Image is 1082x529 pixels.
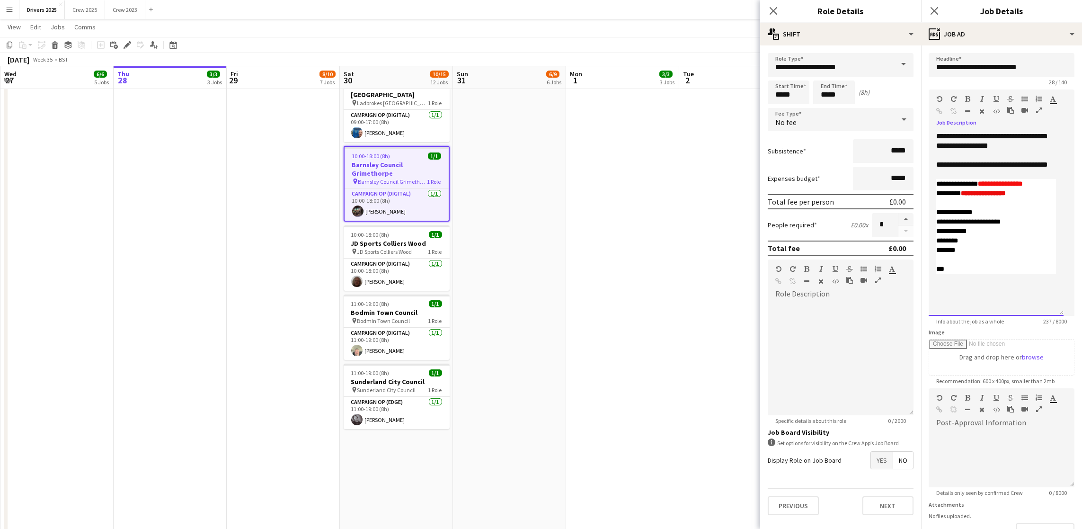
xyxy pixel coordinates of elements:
span: 1 Role [428,386,442,394]
span: 1 Role [427,178,441,185]
div: Shift [760,23,921,45]
a: Jobs [47,21,69,33]
button: Clear Formatting [979,108,985,115]
span: 1 Role [428,317,442,324]
button: Insert video [860,277,867,284]
span: Recommendation: 600 x 400px, smaller than 2mb [929,377,1062,385]
app-card-role: Campaign Op (Edge)1/111:00-19:00 (8h)[PERSON_NAME] [344,397,450,429]
span: 3/3 [207,71,220,78]
button: Crew 2025 [65,0,105,19]
span: 1 Role [428,248,442,255]
span: 28 / 140 [1041,79,1074,86]
span: Fri [231,70,238,78]
button: Unordered List [1021,394,1028,402]
button: Crew 2023 [105,0,145,19]
button: Previous [768,496,819,515]
span: Ladbrokes [GEOGRAPHIC_DATA] [357,99,428,107]
span: Mon [570,70,582,78]
button: Underline [832,265,839,273]
button: Horizontal Line [965,406,971,413]
button: Unordered List [1021,95,1028,103]
span: 8/10 [319,71,336,78]
button: Redo [789,265,796,273]
h3: Job Details [921,5,1082,17]
button: Unordered List [860,265,867,273]
h3: Sunderland City Council [344,377,450,386]
div: 11:00-19:00 (8h)1/1Bodmin Town Council Bodmin Town Council1 RoleCampaign Op (Digital)1/111:00-19:... [344,295,450,360]
button: Bold [965,95,971,103]
app-job-card: 11:00-19:00 (8h)1/1Sunderland City Council Sunderland City Council1 RoleCampaign Op (Edge)1/111:0... [344,364,450,429]
span: 1 [568,75,582,86]
label: People required [768,221,817,229]
h3: Job Board Visibility [768,428,913,437]
span: 27 [3,75,17,86]
span: Yes [871,452,893,469]
app-card-role: Campaign Op (Digital)1/110:00-18:00 (8h)[PERSON_NAME] [344,259,450,291]
div: BST [59,56,68,63]
div: 12 Jobs [430,79,448,86]
button: Redo [950,95,957,103]
button: Ordered List [1036,95,1042,103]
button: Fullscreen [1036,107,1042,114]
button: Text Color [1050,95,1056,103]
a: Edit [27,21,45,33]
button: Strikethrough [846,265,853,273]
span: Sat [344,70,354,78]
app-card-role: Campaign Op (Digital)1/109:00-17:00 (8h)[PERSON_NAME] [344,110,450,142]
span: 6/6 [94,71,107,78]
button: HTML Code [993,406,1000,413]
div: (8h) [859,88,869,97]
h3: Role Details [760,5,921,17]
span: 3/3 [659,71,673,78]
span: Sun [457,70,468,78]
button: Paste as plain text [1007,107,1014,114]
button: Italic [818,265,825,273]
span: 1/1 [429,231,442,238]
span: No fee [775,117,797,127]
span: Week 35 [31,56,55,63]
span: Edit [30,23,41,31]
button: Bold [804,265,810,273]
button: Ordered List [1036,394,1042,402]
button: Fullscreen [875,277,881,284]
span: Info about the job as a whole [929,318,1011,325]
span: 1/1 [428,152,441,160]
span: 2 [682,75,694,86]
button: Next [862,496,913,515]
span: No [893,452,913,469]
a: View [4,21,25,33]
button: Horizontal Line [965,108,971,115]
div: 3 Jobs [660,79,674,86]
div: £0.00 [889,197,906,206]
button: Undo [775,265,782,273]
span: 10:00-18:00 (8h) [351,231,390,238]
app-job-card: 09:00-17:00 (8h)1/1Ladbrokes [GEOGRAPHIC_DATA] Ladbrokes [GEOGRAPHIC_DATA]1 RoleCampaign Op (Digi... [344,68,450,142]
button: HTML Code [993,108,1000,115]
span: JD Sports Colliers Wood [357,248,412,255]
div: 10:00-18:00 (8h)1/1Barnsley Council Grimethorpe Barnsley Council Grimethorpe1 RoleCampaign Op (Di... [344,146,450,222]
label: Expenses budget [768,174,820,183]
div: £0.00 x [851,221,868,229]
app-job-card: 10:00-18:00 (8h)1/1JD Sports Colliers Wood JD Sports Colliers Wood1 RoleCampaign Op (Digital)1/11... [344,225,450,291]
button: Undo [936,394,943,402]
span: 30 [342,75,354,86]
label: Attachments [929,501,964,508]
div: Total fee per person [768,197,834,206]
span: Wed [4,70,17,78]
div: No files uploaded. [929,512,1074,520]
h3: Barnsley Council Grimethorpe [345,161,449,178]
button: Horizontal Line [804,278,810,285]
button: Clear Formatting [979,406,985,413]
button: Underline [993,95,1000,103]
button: Strikethrough [1007,95,1014,103]
button: Italic [979,95,985,103]
button: Undo [936,95,943,103]
button: Bold [965,394,971,402]
span: 28 [116,75,129,86]
button: Text Color [889,265,896,273]
button: Fullscreen [1036,405,1042,413]
div: Job Ad [921,23,1082,45]
div: Set options for visibility on the Crew App’s Job Board [768,439,913,448]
